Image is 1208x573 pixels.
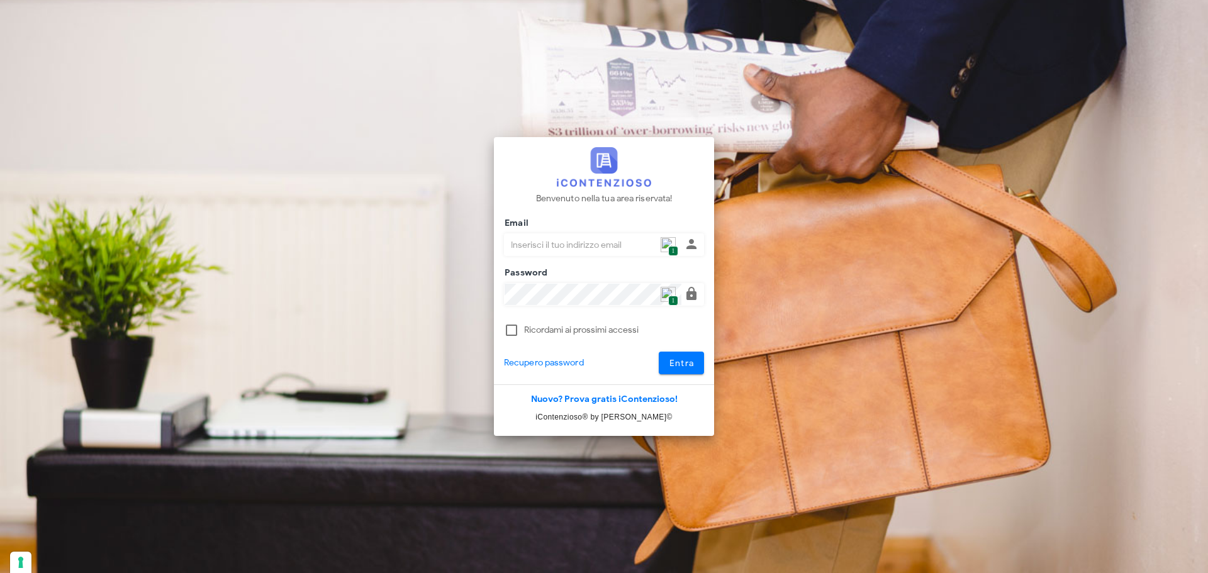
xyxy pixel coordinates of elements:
[536,192,673,206] p: Benvenuto nella tua area riservata!
[494,411,714,423] p: iContenzioso® by [PERSON_NAME]©
[501,217,528,230] label: Email
[504,356,584,370] a: Recupero password
[669,358,695,369] span: Entra
[524,324,704,337] label: Ricordami ai prossimi accessi
[501,267,548,279] label: Password
[668,296,678,306] span: 1
[10,552,31,573] button: Le tue preferenze relative al consenso per le tecnologie di tracciamento
[659,352,705,374] button: Entra
[661,287,676,302] img: npw-badge-icon.svg
[661,237,676,252] img: npw-badge-icon.svg
[531,394,678,404] a: Nuovo? Prova gratis iContenzioso!
[668,246,678,257] span: 1
[505,234,681,255] input: Inserisci il tuo indirizzo email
